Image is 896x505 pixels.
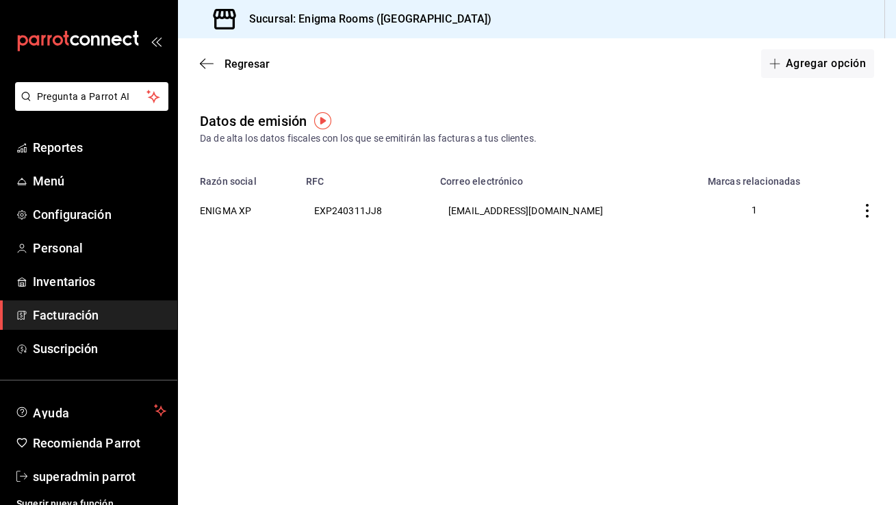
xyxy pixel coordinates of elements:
span: Personal [33,239,166,257]
div: Da de alta los datos fiscales con los que se emitirán las facturas a tus clientes. [200,131,874,146]
h3: Sucursal: Enigma Rooms ([GEOGRAPHIC_DATA]) [238,11,492,27]
span: Recomienda Parrot [33,434,166,452]
button: Agregar opción [761,49,874,78]
span: Facturación [33,306,166,324]
span: Suscripción [33,339,166,358]
span: Reportes [33,138,166,157]
span: Configuración [33,205,166,224]
th: Correo electrónico [432,168,681,187]
button: Pregunta a Parrot AI [15,82,168,111]
span: Pregunta a Parrot AI [37,90,147,104]
button: Regresar [200,57,270,70]
p: 1 [698,203,810,218]
th: Razón social [178,168,298,187]
button: open_drawer_menu [151,36,162,47]
img: Tooltip marker [314,112,331,129]
th: RFC [298,168,432,187]
a: Pregunta a Parrot AI [10,99,168,114]
th: EXP240311JJ8 [298,187,432,234]
div: Datos de emisión [200,111,307,131]
th: [EMAIL_ADDRESS][DOMAIN_NAME] [432,187,681,234]
th: ENIGMA XP [178,187,298,234]
span: Menú [33,172,166,190]
th: Marcas relacionadas [682,168,827,187]
span: superadmin parrot [33,467,166,486]
span: Inventarios [33,272,166,291]
span: Regresar [225,57,270,70]
span: Ayuda [33,402,149,419]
